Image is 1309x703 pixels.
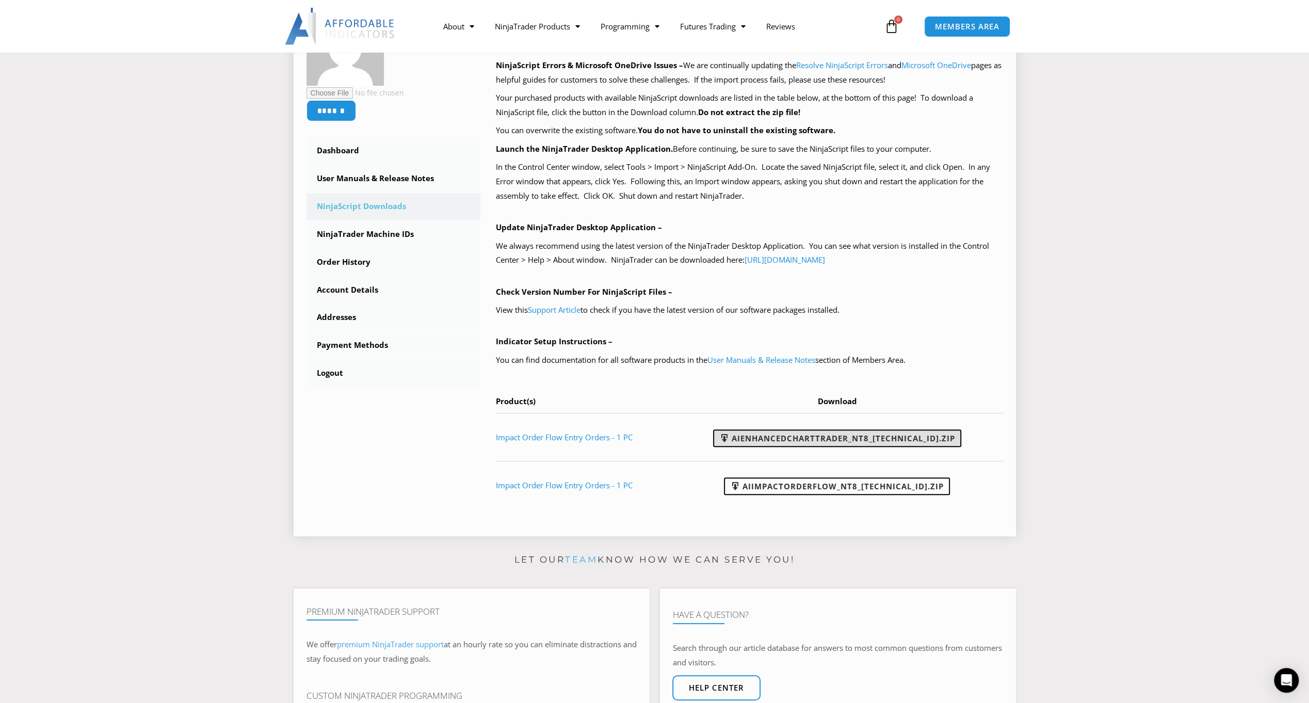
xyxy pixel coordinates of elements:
a: 0 [869,11,914,41]
a: About [432,14,484,38]
p: Before continuing, be sure to save the NinjaScript files to your computer. [496,142,1003,156]
b: You do not have to uninstall the existing software. [638,125,835,135]
nav: Account pages [306,137,481,387]
span: 0 [894,15,902,24]
span: at an hourly rate so you can eliminate distractions and stay focused on your trading goals. [306,639,637,664]
b: NinjaScript Errors & Microsoft OneDrive Issues – [496,60,683,70]
h4: Custom NinjaTrader Programming [306,691,637,701]
a: Microsoft OneDrive [901,60,971,70]
div: Open Intercom Messenger [1274,668,1299,693]
a: MEMBERS AREA [924,16,1010,37]
a: Reviews [755,14,805,38]
span: Download [818,396,857,406]
span: Help center [689,684,744,692]
p: We always recommend using the latest version of the NinjaTrader Desktop Application. You can see ... [496,239,1003,268]
p: Your purchased products with available NinjaScript downloads are listed in the table below, at th... [496,91,1003,120]
a: Logout [306,360,481,387]
p: You can overwrite the existing software. [496,123,1003,138]
img: LogoAI | Affordable Indicators – NinjaTrader [285,8,396,45]
a: NinjaTrader Machine IDs [306,221,481,248]
a: [URL][DOMAIN_NAME] [745,254,825,265]
a: Impact Order Flow Entry Orders - 1 PC [496,480,633,490]
a: Order History [306,249,481,276]
a: Help center [672,675,761,700]
span: We offer [306,639,337,649]
b: Launch the NinjaTrader Desktop Application. [496,143,673,154]
a: Resolve NinjaScript Errors [796,60,888,70]
a: Programming [590,14,669,38]
a: Impact Order Flow Entry Orders - 1 PC [496,432,633,442]
a: Support Article [528,305,580,315]
a: NinjaTrader Products [484,14,590,38]
p: Search through our article database for answers to most common questions from customers and visit... [673,641,1003,670]
p: You can find documentation for all software products in the section of Members Area. [496,353,1003,368]
a: premium NinjaTrader support [337,639,444,649]
p: We are continually updating the and pages as helpful guides for customers to solve these challeng... [496,58,1003,87]
b: Update NinjaTrader Desktop Application – [496,222,662,232]
h4: Have A Question? [673,610,1003,620]
a: Payment Methods [306,332,481,359]
a: team [565,554,597,565]
a: User Manuals & Release Notes [306,165,481,192]
b: Do not extract the zip file! [698,107,800,117]
p: In the Control Center window, select Tools > Import > NinjaScript Add-On. Locate the saved NinjaS... [496,160,1003,203]
nav: Menu [432,14,881,38]
a: User Manuals & Release Notes [707,355,815,365]
a: Dashboard [306,137,481,164]
a: NinjaScript Downloads [306,193,481,220]
span: MEMBERS AREA [935,23,999,30]
a: Addresses [306,304,481,331]
a: AIEnhancedChartTrader_NT8_[TECHNICAL_ID].zip [713,429,961,447]
p: Let our know how we can serve you! [294,552,1016,568]
a: AIImpactOrderFlow_NT8_[TECHNICAL_ID].zip [724,477,950,495]
b: Check Version Number For NinjaScript Files – [496,286,672,297]
a: Account Details [306,277,481,303]
a: Futures Trading [669,14,755,38]
span: Product(s) [496,396,536,406]
h4: Premium NinjaTrader Support [306,606,637,617]
b: Indicator Setup Instructions – [496,336,612,346]
p: View this to check if you have the latest version of our software packages installed. [496,303,1003,317]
